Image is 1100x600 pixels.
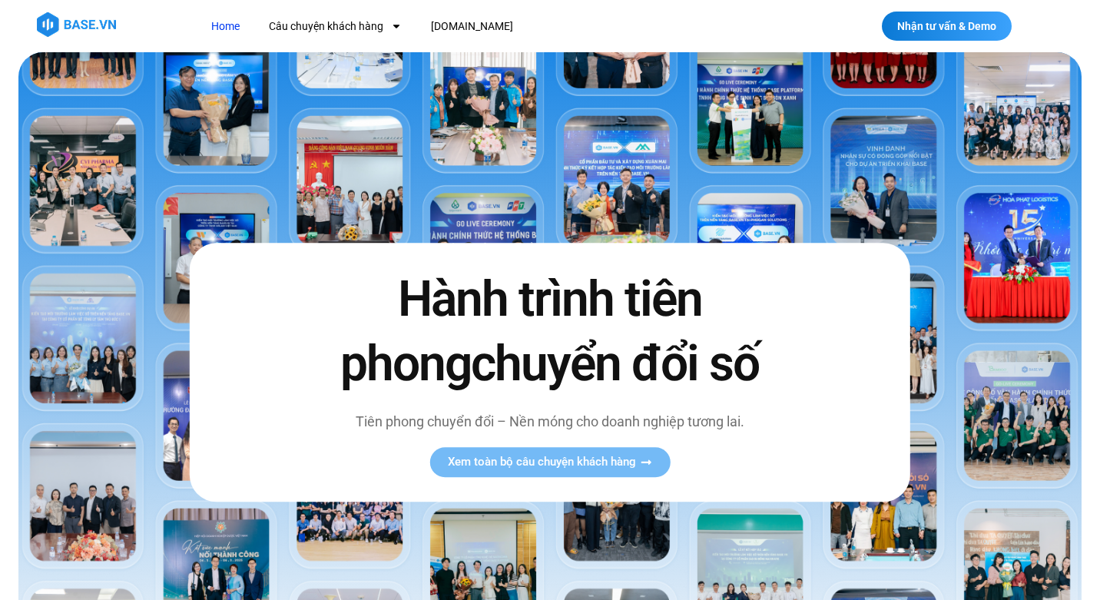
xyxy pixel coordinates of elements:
[200,12,251,41] a: Home
[200,12,786,41] nav: Menu
[257,12,413,41] a: Câu chuyện khách hàng
[448,456,636,468] span: Xem toàn bộ câu chuyện khách hàng
[419,12,525,41] a: [DOMAIN_NAME]
[882,12,1012,41] a: Nhận tư vấn & Demo
[897,21,996,31] span: Nhận tư vấn & Demo
[308,268,792,396] h2: Hành trình tiên phong
[471,335,759,393] span: chuyển đổi số
[308,411,792,432] p: Tiên phong chuyển đổi – Nền móng cho doanh nghiệp tương lai.
[429,447,670,477] a: Xem toàn bộ câu chuyện khách hàng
